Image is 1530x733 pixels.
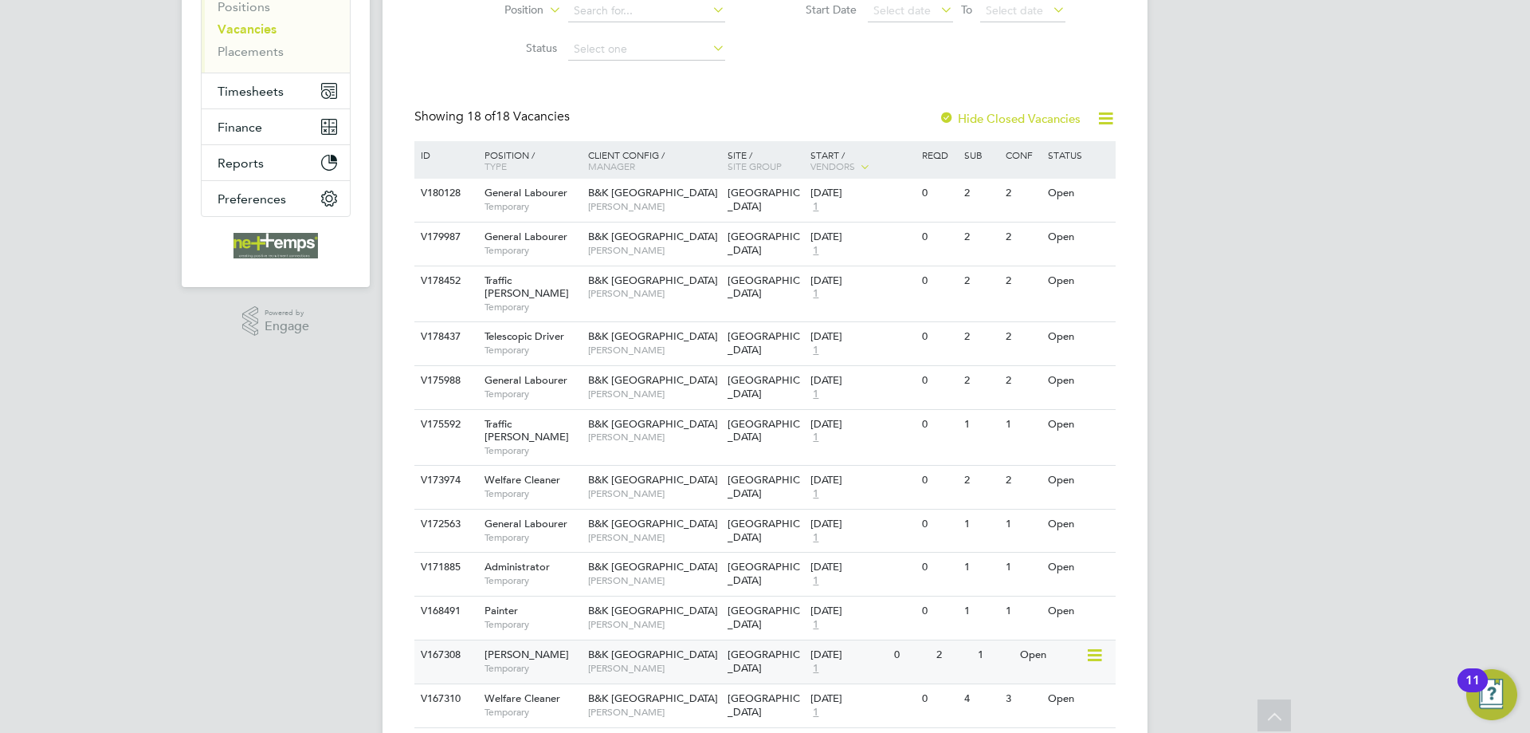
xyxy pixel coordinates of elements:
[918,466,959,495] div: 0
[1002,510,1043,539] div: 1
[588,417,718,431] span: B&K [GEOGRAPHIC_DATA]
[465,41,557,55] label: Status
[960,410,1002,439] div: 1
[932,640,974,670] div: 2
[1002,266,1043,296] div: 2
[265,306,309,320] span: Powered by
[960,322,1002,352] div: 2
[1044,266,1113,296] div: Open
[810,160,855,172] span: Vendors
[728,648,800,675] span: [GEOGRAPHIC_DATA]
[233,233,318,258] img: net-temps-logo-retina.png
[242,306,310,337] a: Powered byEngage
[484,706,580,719] span: Temporary
[873,3,931,18] span: Select date
[417,640,473,670] div: V167308
[588,200,720,213] span: [PERSON_NAME]
[588,329,718,343] span: B&K [GEOGRAPHIC_DATA]
[960,510,1002,539] div: 1
[417,366,473,396] div: V175988
[588,230,718,243] span: B&K [GEOGRAPHIC_DATA]
[484,186,567,199] span: General Labourer
[918,322,959,352] div: 0
[810,648,886,662] div: [DATE]
[202,109,350,144] button: Finance
[918,266,959,296] div: 0
[484,244,580,257] span: Temporary
[484,473,560,487] span: Welfare Cleaner
[728,186,800,213] span: [GEOGRAPHIC_DATA]
[960,266,1002,296] div: 2
[218,120,262,135] span: Finance
[417,597,473,626] div: V168491
[728,230,800,257] span: [GEOGRAPHIC_DATA]
[1044,553,1113,582] div: Open
[588,431,720,443] span: [PERSON_NAME]
[484,444,580,457] span: Temporary
[1002,141,1043,168] div: Conf
[417,410,473,439] div: V175592
[484,200,580,213] span: Temporary
[810,274,914,288] div: [DATE]
[588,274,718,287] span: B&K [GEOGRAPHIC_DATA]
[810,692,914,706] div: [DATE]
[728,274,800,301] span: [GEOGRAPHIC_DATA]
[728,604,800,631] span: [GEOGRAPHIC_DATA]
[1044,410,1113,439] div: Open
[918,684,959,714] div: 0
[484,417,569,444] span: Traffic [PERSON_NAME]
[810,474,914,487] div: [DATE]
[810,344,821,357] span: 1
[218,156,264,171] span: Reports
[810,561,914,574] div: [DATE]
[201,233,351,258] a: Go to home page
[484,574,580,587] span: Temporary
[960,223,1002,252] div: 2
[473,141,584,179] div: Position /
[417,322,473,352] div: V178437
[588,388,720,400] span: [PERSON_NAME]
[810,374,914,388] div: [DATE]
[939,111,1081,126] label: Hide Closed Vacancies
[1466,669,1517,720] button: Open Resource Center, 11 new notifications
[810,287,821,301] span: 1
[1044,597,1113,626] div: Open
[918,510,959,539] div: 0
[810,706,821,719] span: 1
[588,662,720,675] span: [PERSON_NAME]
[588,604,718,617] span: B&K [GEOGRAPHIC_DATA]
[218,84,284,99] span: Timesheets
[588,692,718,705] span: B&K [GEOGRAPHIC_DATA]
[918,366,959,396] div: 0
[810,187,914,200] div: [DATE]
[1044,223,1113,252] div: Open
[202,73,350,108] button: Timesheets
[810,574,821,588] span: 1
[728,417,800,444] span: [GEOGRAPHIC_DATA]
[588,344,720,357] span: [PERSON_NAME]
[467,108,496,124] span: 18 of
[1016,640,1085,670] div: Open
[484,487,580,500] span: Temporary
[417,141,473,168] div: ID
[417,223,473,252] div: V179987
[1465,680,1480,701] div: 11
[484,531,580,544] span: Temporary
[588,531,720,544] span: [PERSON_NAME]
[1044,466,1113,495] div: Open
[202,181,350,216] button: Preferences
[588,706,720,719] span: [PERSON_NAME]
[588,487,720,500] span: [PERSON_NAME]
[484,604,518,617] span: Painter
[960,179,1002,208] div: 2
[918,179,959,208] div: 0
[728,160,782,172] span: Site Group
[960,366,1002,396] div: 2
[810,231,914,244] div: [DATE]
[568,38,725,61] input: Select one
[810,200,821,214] span: 1
[588,186,718,199] span: B&K [GEOGRAPHIC_DATA]
[1002,179,1043,208] div: 2
[484,618,580,631] span: Temporary
[810,487,821,501] span: 1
